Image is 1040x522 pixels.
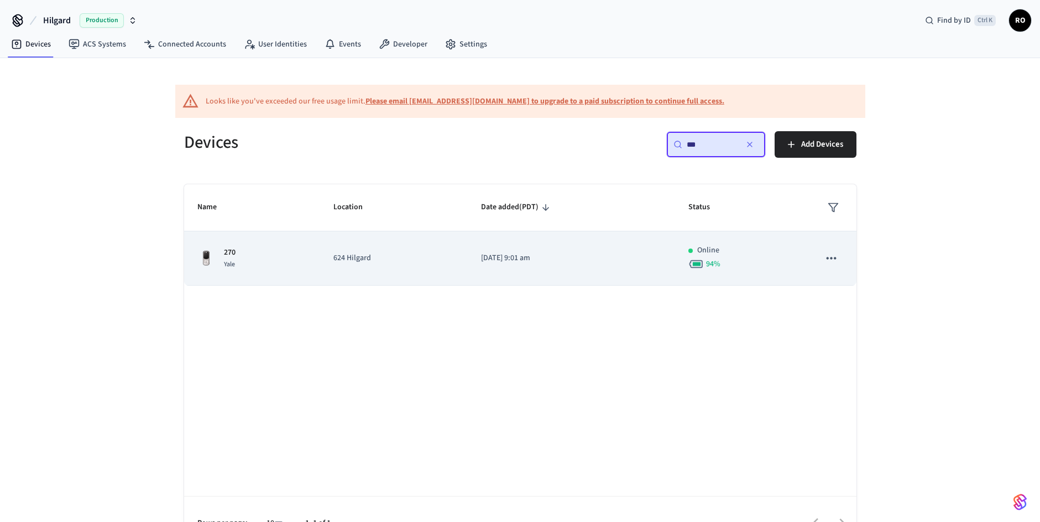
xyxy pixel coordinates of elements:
[370,34,436,54] a: Developer
[365,96,724,107] a: Please email [EMAIL_ADDRESS][DOMAIN_NAME] to upgrade to a paid subscription to continue full access.
[184,184,856,286] table: sticky table
[916,11,1005,30] div: Find by IDCtrl K
[184,131,514,154] h5: Devices
[937,15,971,26] span: Find by ID
[688,199,724,216] span: Status
[224,247,236,259] p: 270
[197,199,231,216] span: Name
[775,131,856,158] button: Add Devices
[706,259,720,270] span: 94 %
[224,260,235,269] span: Yale
[2,34,60,54] a: Devices
[235,34,316,54] a: User Identities
[481,199,553,216] span: Date added(PDT)
[697,245,719,256] p: Online
[974,15,996,26] span: Ctrl K
[1009,9,1031,32] button: RO
[60,34,135,54] a: ACS Systems
[80,13,124,28] span: Production
[197,250,215,267] img: Yale Assure Touchscreen Wifi Smart Lock, Satin Nickel, Front
[43,14,71,27] span: Hilgard
[1010,11,1030,30] span: RO
[436,34,496,54] a: Settings
[1013,493,1027,511] img: SeamLogoGradient.69752ec5.svg
[333,252,454,264] p: 624 Hilgard
[801,137,843,152] span: Add Devices
[333,199,377,216] span: Location
[481,252,662,264] p: [DATE] 9:01 am
[135,34,235,54] a: Connected Accounts
[206,96,724,107] div: Looks like you've exceeded our free usage limit.
[316,34,370,54] a: Events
